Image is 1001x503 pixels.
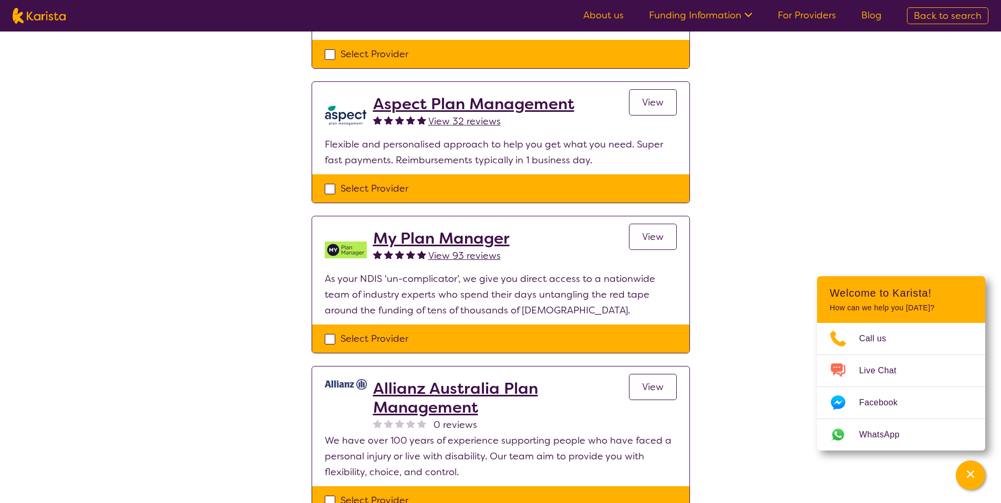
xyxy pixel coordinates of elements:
a: View 93 reviews [428,248,501,264]
a: Web link opens in a new tab. [817,419,985,450]
a: View [629,374,677,400]
p: We have over 100 years of experience supporting people who have faced a personal injury or live w... [325,433,677,480]
img: fullstar [417,250,426,259]
div: Channel Menu [817,276,985,450]
a: For Providers [778,9,836,22]
img: fullstar [417,116,426,124]
span: View [642,96,664,109]
span: View 32 reviews [428,115,501,128]
button: Channel Menu [956,460,985,490]
img: Karista logo [13,8,66,24]
a: Blog [861,9,882,22]
a: About us [583,9,624,22]
p: As your NDIS ‘un-complicator’, we give you direct access to a nationwide team of industry experts... [325,271,677,318]
a: View [629,224,677,250]
img: nonereviewstar [384,419,393,428]
img: nonereviewstar [373,419,382,428]
span: Live Chat [859,363,909,379]
img: fullstar [395,250,404,259]
img: fullstar [384,116,393,124]
a: View [629,89,677,116]
span: WhatsApp [859,427,912,443]
img: fullstar [406,116,415,124]
span: View [642,381,664,393]
h2: Welcome to Karista! [830,287,973,299]
img: nonereviewstar [417,419,426,428]
span: View 93 reviews [428,249,501,262]
a: My Plan Manager [373,229,510,248]
a: View 32 reviews [428,113,501,129]
ul: Choose channel [817,323,985,450]
a: Back to search [907,7,988,24]
img: fullstar [373,116,382,124]
img: fullstar [373,250,382,259]
img: rr7gtpqyd7oaeufumguf.jpg [325,379,367,390]
p: Flexible and personalised approach to help you get what you need. Super fast payments. Reimbursem... [325,137,677,168]
img: fullstar [395,116,404,124]
span: Back to search [914,9,982,22]
p: How can we help you [DATE]? [830,303,973,312]
img: lkb8hqptqmnl8bp1urdw.png [325,95,367,137]
span: View [642,230,664,243]
img: fullstar [406,250,415,259]
span: Facebook [859,395,910,411]
a: Allianz Australia Plan Management [373,379,629,417]
a: Aspect Plan Management [373,95,574,113]
img: fullstar [384,250,393,259]
img: v05irhjwnjh28ktdyyfd.png [325,229,367,271]
span: Call us [859,331,899,347]
span: 0 reviews [434,417,477,433]
img: nonereviewstar [395,419,404,428]
a: Funding Information [649,9,752,22]
img: nonereviewstar [406,419,415,428]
